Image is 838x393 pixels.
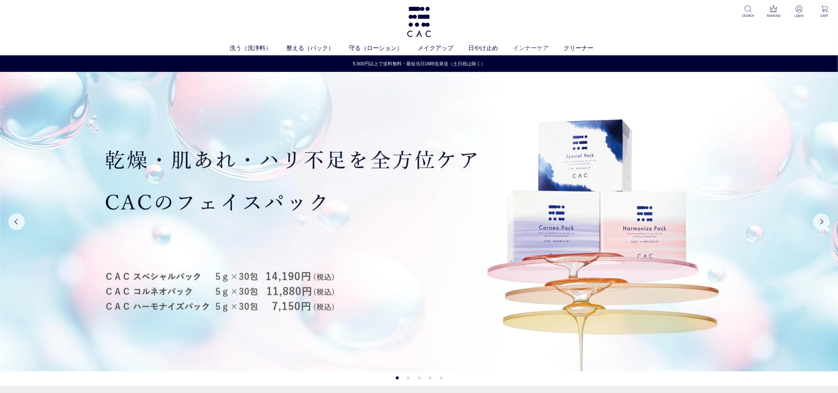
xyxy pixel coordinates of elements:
button: Next [813,213,830,230]
button: 1 of 5 [396,376,399,379]
a: インナーケア [513,44,564,53]
button: 2 of 5 [407,376,410,379]
p: CART [816,13,833,18]
a: 5,500円以上で送料無料・最短当日16時迄発送（土日祝は除く） [0,60,838,67]
a: LOGIN [791,5,807,18]
p: LOGIN [791,13,807,18]
a: メイクアップ [418,44,468,53]
img: logo [406,7,432,37]
a: CART [816,5,833,18]
a: 守る（ローション） [349,44,418,53]
p: SEARCH [740,13,756,18]
a: 洗う（洗浄料） [230,44,286,53]
a: RANKING [765,5,782,18]
a: 日やけ止め [468,44,513,53]
button: 5 of 5 [439,376,442,379]
a: 整える（パック） [286,44,349,53]
button: 3 of 5 [418,376,420,379]
a: クリーナー [564,44,608,53]
button: Previous [8,213,25,230]
button: 4 of 5 [428,376,431,379]
p: RANKING [765,13,782,18]
a: SEARCH [740,5,756,18]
